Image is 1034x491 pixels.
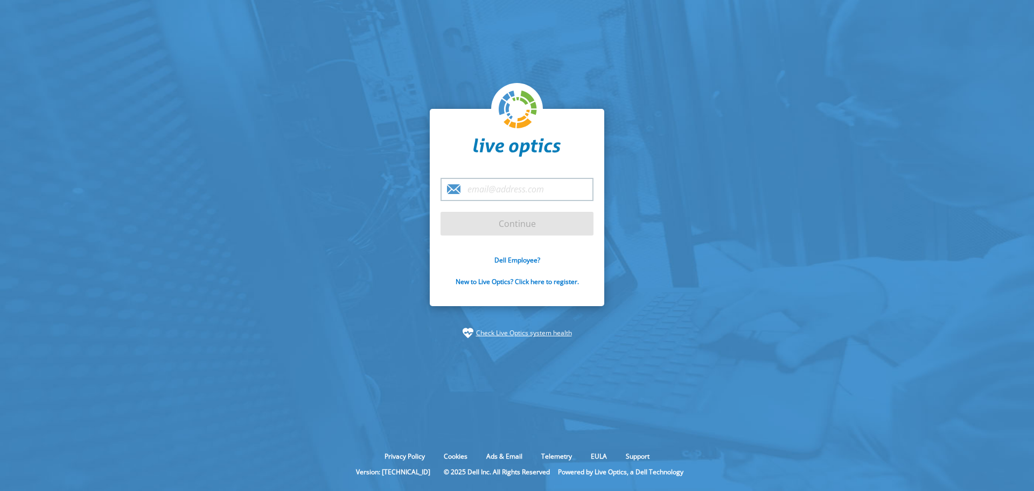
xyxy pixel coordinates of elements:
input: email@address.com [441,178,593,201]
img: liveoptics-logo.svg [499,91,537,129]
a: Ads & Email [478,452,530,461]
li: Version: [TECHNICAL_ID] [351,467,436,476]
li: Powered by Live Optics, a Dell Technology [558,467,683,476]
img: status-check-icon.svg [463,328,473,338]
a: EULA [583,452,615,461]
a: Privacy Policy [376,452,433,461]
a: Support [618,452,658,461]
a: Dell Employee? [494,255,540,265]
img: liveoptics-word.svg [473,138,561,157]
li: © 2025 Dell Inc. All Rights Reserved [438,467,555,476]
a: Cookies [436,452,476,461]
a: Telemetry [533,452,580,461]
a: New to Live Optics? Click here to register. [456,277,579,286]
a: Check Live Optics system health [476,328,572,338]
